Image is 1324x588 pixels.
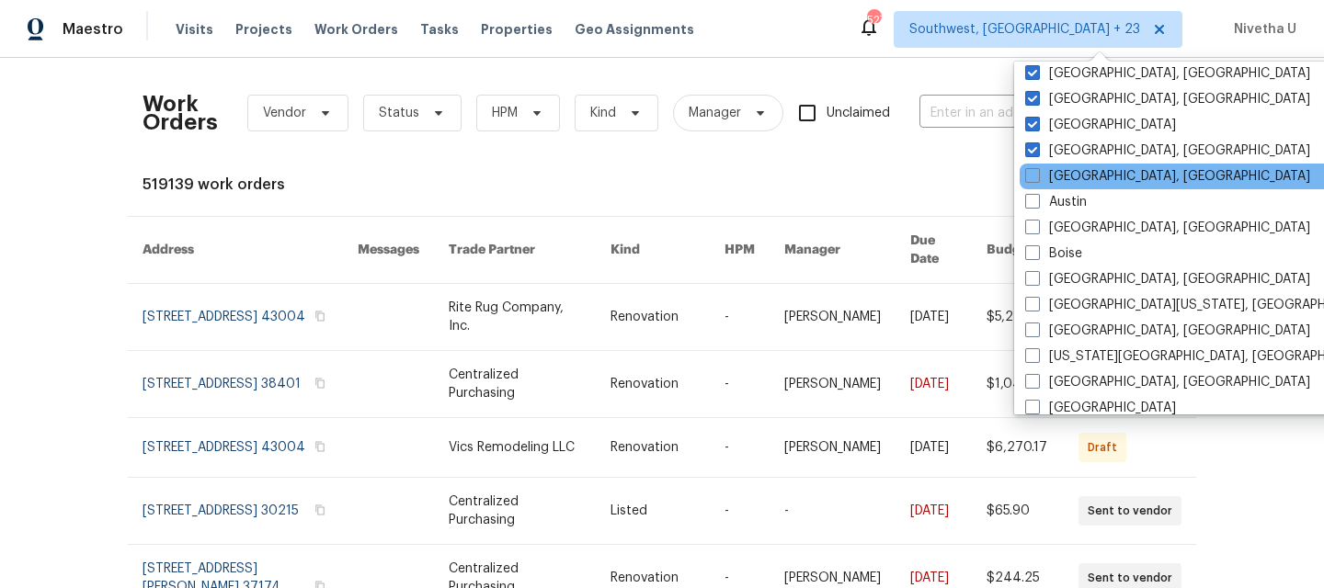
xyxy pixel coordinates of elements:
h2: Work Orders [143,95,218,131]
span: Tasks [420,23,459,36]
label: [GEOGRAPHIC_DATA] [1025,399,1176,417]
div: 527 [867,11,880,29]
span: HPM [492,104,518,122]
label: [GEOGRAPHIC_DATA] [1025,116,1176,134]
td: Renovation [596,284,710,351]
span: Vendor [263,104,306,122]
td: Centralized Purchasing [434,351,596,418]
td: Rite Rug Company, Inc. [434,284,596,351]
td: [PERSON_NAME] [770,284,896,351]
th: Trade Partner [434,217,596,284]
label: [GEOGRAPHIC_DATA], [GEOGRAPHIC_DATA] [1025,90,1310,108]
th: Due Date [896,217,972,284]
span: Properties [481,20,553,39]
span: Visits [176,20,213,39]
button: Copy Address [312,502,328,518]
span: Status [379,104,419,122]
div: 519139 work orders [143,175,1181,194]
button: Copy Address [312,438,328,455]
td: - [710,418,770,478]
span: Nivetha U [1227,20,1296,39]
td: Renovation [596,351,710,418]
span: Work Orders [314,20,398,39]
span: Southwest, [GEOGRAPHIC_DATA] + 23 [909,20,1140,39]
td: Vics Remodeling LLC [434,418,596,478]
label: [GEOGRAPHIC_DATA], [GEOGRAPHIC_DATA] [1025,141,1310,160]
span: Unclaimed [827,104,890,123]
label: [GEOGRAPHIC_DATA], [GEOGRAPHIC_DATA] [1025,373,1310,391]
label: [GEOGRAPHIC_DATA], [GEOGRAPHIC_DATA] [1025,64,1310,83]
label: [GEOGRAPHIC_DATA], [GEOGRAPHIC_DATA] [1025,270,1310,288]
td: Listed [596,478,710,545]
label: [GEOGRAPHIC_DATA], [GEOGRAPHIC_DATA] [1025,167,1310,186]
th: Kind [596,217,710,284]
th: HPM [710,217,770,284]
span: Manager [689,104,741,122]
td: Renovation [596,418,710,478]
span: Kind [590,104,616,122]
td: - [710,478,770,545]
td: [PERSON_NAME] [770,418,896,478]
label: Boise [1025,244,1082,263]
td: - [710,284,770,351]
button: Copy Address [312,375,328,391]
td: - [770,478,896,545]
th: Address [128,217,343,284]
span: Maestro [63,20,123,39]
label: Austin [1025,193,1087,211]
th: Manager [770,217,896,284]
th: Budget [972,217,1064,284]
label: [GEOGRAPHIC_DATA], [GEOGRAPHIC_DATA] [1025,322,1310,340]
span: Projects [235,20,292,39]
input: Enter in an address [919,99,1103,128]
button: Copy Address [312,308,328,324]
td: [PERSON_NAME] [770,351,896,418]
th: Messages [343,217,434,284]
span: Geo Assignments [575,20,694,39]
td: - [710,351,770,418]
label: [GEOGRAPHIC_DATA], [GEOGRAPHIC_DATA] [1025,219,1310,237]
td: Centralized Purchasing [434,478,596,545]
